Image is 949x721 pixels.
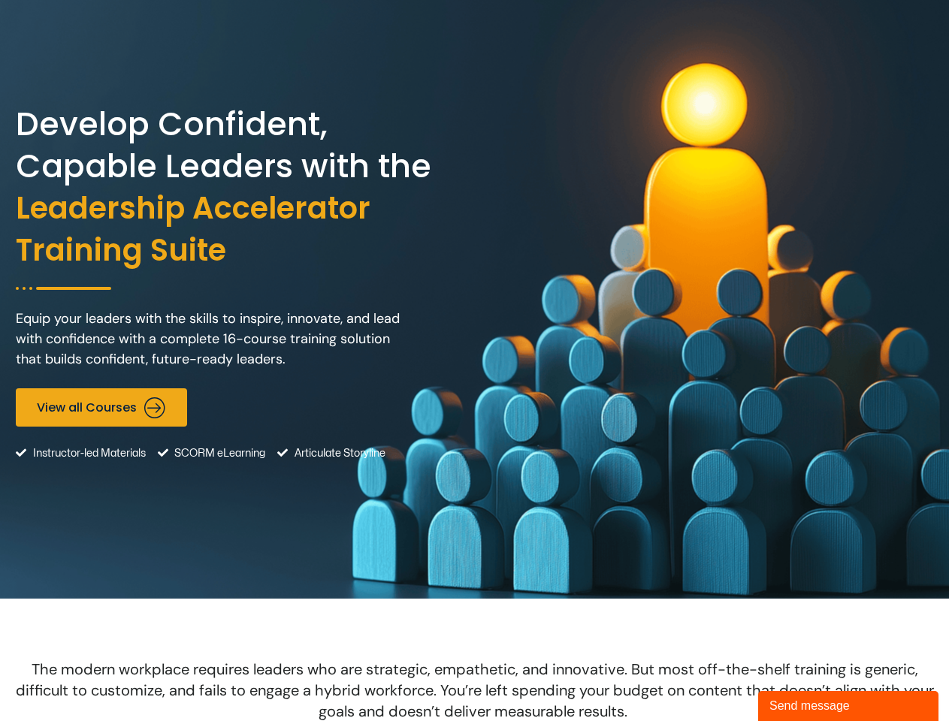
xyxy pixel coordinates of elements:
p: Equip your leaders with the skills to inspire, innovate, and lead with confidence with a complete... [16,309,406,370]
span: View all Courses [37,400,137,415]
span: Leadership Accelerator Training Suite [16,188,471,272]
a: View all Courses [16,388,187,427]
iframe: chat widget [758,688,941,721]
span: Articulate Storyline [291,434,385,472]
span: SCORM eLearning [171,434,265,472]
h2: Develop Confident, Capable Leaders with the [16,104,471,272]
span: Instructor-led Materials [29,434,146,472]
span: The modern workplace requires leaders who are strategic, empathetic, and innovative. But most off... [16,659,934,721]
